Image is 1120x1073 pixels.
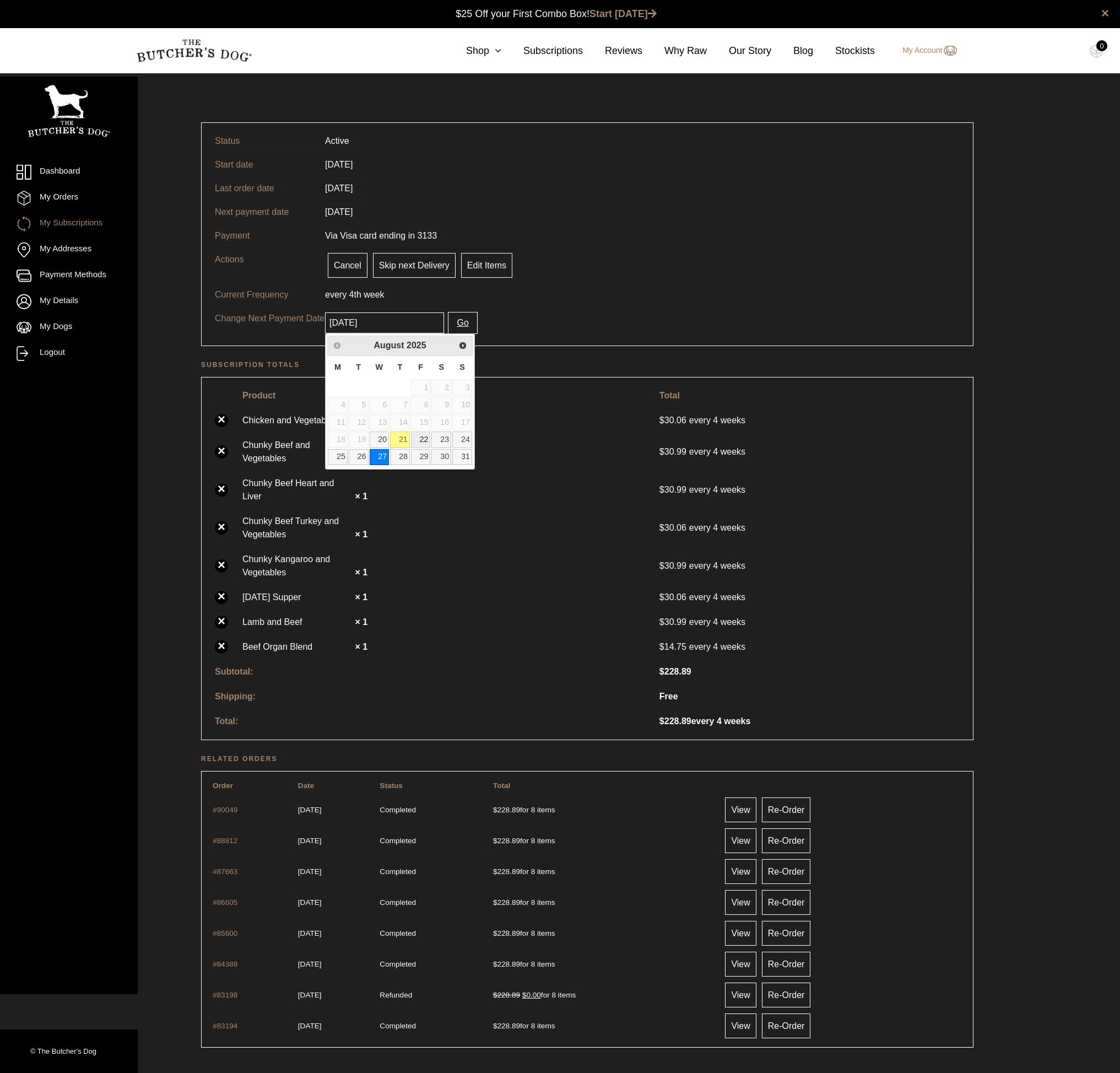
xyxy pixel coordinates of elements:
[407,341,426,350] span: 2025
[583,44,642,58] a: Reviews
[355,568,367,577] strong: × 1
[522,991,527,999] span: $
[373,253,456,278] a: Skip next Delivery
[762,983,811,1007] a: Re-Order
[17,268,121,283] a: Payment Methods
[659,561,689,570] span: 30.99
[28,85,110,137] img: TBD_Portrait_Logo_White.png
[298,898,322,907] time: 1747862173
[725,952,756,977] a: View
[891,44,956,57] a: My Account
[493,867,497,876] span: $
[659,716,664,726] span: $
[659,485,664,494] span: $
[328,449,348,465] a: 25
[659,523,689,532] span: 30.06
[201,359,973,370] h2: Subscription totals
[1096,40,1107,51] div: 0
[376,363,383,371] span: Wednesday
[653,433,967,470] td: every 4 weeks
[208,130,318,153] td: Status
[489,795,717,824] td: for 8 items
[659,617,664,627] span: $
[375,795,488,824] td: Completed
[642,44,707,58] a: Why Raw
[431,432,451,447] a: 23
[334,363,341,371] span: Monday
[298,960,322,968] time: 1743973828
[390,432,410,447] a: 21
[364,290,384,299] span: week
[461,253,512,278] a: Edit Items
[489,949,717,979] td: for 8 items
[725,983,756,1007] a: View
[208,176,318,200] td: Last order date
[659,523,664,532] span: $
[725,1013,756,1038] a: View
[242,616,353,629] a: Lamb and Beef
[375,826,488,855] td: Completed
[298,1022,322,1030] time: 1741911102
[298,929,322,937] time: 1746048151
[242,477,353,503] a: Chunky Beef Heart and Liver
[215,640,228,654] a: ×
[489,918,717,948] td: for 8 items
[411,432,431,447] a: 22
[493,1022,497,1030] span: $
[215,445,228,459] a: ×
[298,837,322,845] time: 1751582794
[431,449,451,465] a: 30
[448,312,477,334] button: Go
[318,176,359,200] td: [DATE]
[653,610,967,634] td: every 4 weeks
[493,991,520,999] del: $228.89
[458,341,467,350] span: Next
[380,781,403,790] span: Status
[242,640,353,654] a: Beef Organ Blend
[659,667,691,676] span: 228.89
[489,980,717,1010] td: for 8 items
[213,781,233,790] span: Order
[522,991,541,999] span: 0.00
[659,416,689,425] span: 30.06
[1090,44,1103,58] img: TBD_Cart-Empty.png
[215,414,228,427] a: ×
[398,363,403,371] span: Thursday
[813,44,875,58] a: Stockists
[298,991,322,999] time: 1741911202
[318,130,356,153] td: Active
[493,806,497,814] span: $
[762,952,811,977] a: Re-Order
[17,191,121,206] a: My Orders
[725,859,756,884] a: View
[762,828,811,853] a: Re-Order
[771,44,813,58] a: Blog
[725,828,756,853] a: View
[213,929,237,937] a: View order number 85600
[213,960,237,968] a: View order number 84389
[298,806,322,814] time: 1753829236
[215,483,228,497] a: ×
[236,384,652,407] th: Product
[444,44,501,58] a: Shop
[318,153,359,176] td: [DATE]
[215,591,228,604] a: ×
[493,960,497,968] span: $
[653,471,967,508] td: every 4 weeks
[493,781,510,790] span: Total
[659,416,664,425] span: $
[653,709,967,733] td: every 4 weeks
[725,797,756,822] a: View
[215,559,228,573] a: ×
[725,890,756,915] a: View
[653,547,967,584] td: every 4 weeks
[370,432,389,447] a: 20
[355,530,367,539] strong: × 1
[208,660,652,683] th: Subtotal:
[659,592,689,602] span: 30.06
[493,898,497,907] span: $
[213,1022,237,1030] a: View order number 83194
[298,867,322,876] time: 1749770735
[213,867,237,876] a: View order number 87663
[653,585,967,609] td: every 4 weeks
